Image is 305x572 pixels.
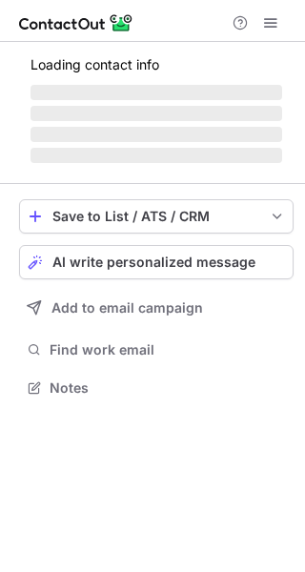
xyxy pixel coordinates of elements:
div: Save to List / ATS / CRM [52,209,260,224]
span: ‌ [30,106,282,121]
button: Add to email campaign [19,291,294,325]
span: ‌ [30,148,282,163]
span: ‌ [30,127,282,142]
button: save-profile-one-click [19,199,294,234]
span: AI write personalized message [52,255,255,270]
span: Find work email [50,341,286,358]
img: ContactOut v5.3.10 [19,11,133,34]
p: Loading contact info [30,57,282,72]
button: Find work email [19,337,294,363]
span: ‌ [30,85,282,100]
button: Notes [19,375,294,401]
span: Add to email campaign [51,300,203,316]
span: Notes [50,379,286,397]
button: AI write personalized message [19,245,294,279]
